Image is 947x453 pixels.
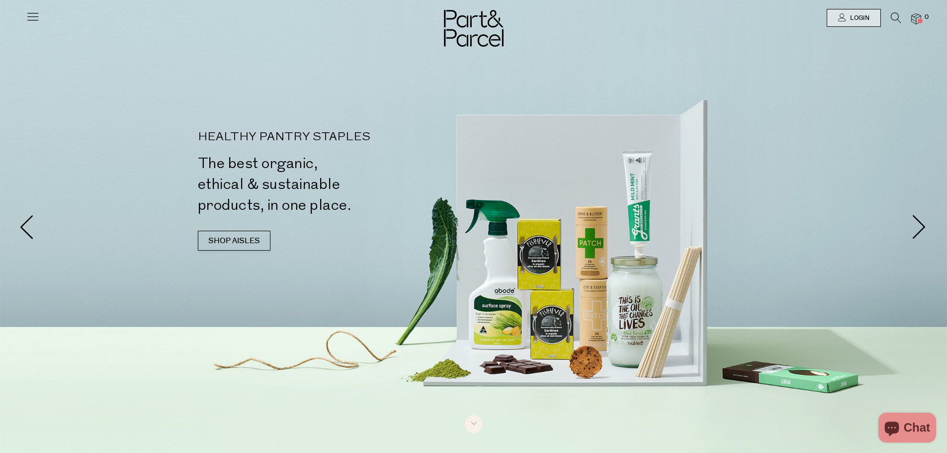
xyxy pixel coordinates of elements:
a: Login [827,9,881,27]
span: 0 [922,13,931,22]
span: Login [848,14,869,22]
a: SHOP AISLES [198,231,270,251]
p: HEALTHY PANTRY STAPLES [198,131,478,143]
img: Part&Parcel [444,10,504,47]
h2: The best organic, ethical & sustainable products, in one place. [198,153,478,216]
inbox-online-store-chat: Shopify online store chat [875,413,939,445]
a: 0 [911,13,921,24]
